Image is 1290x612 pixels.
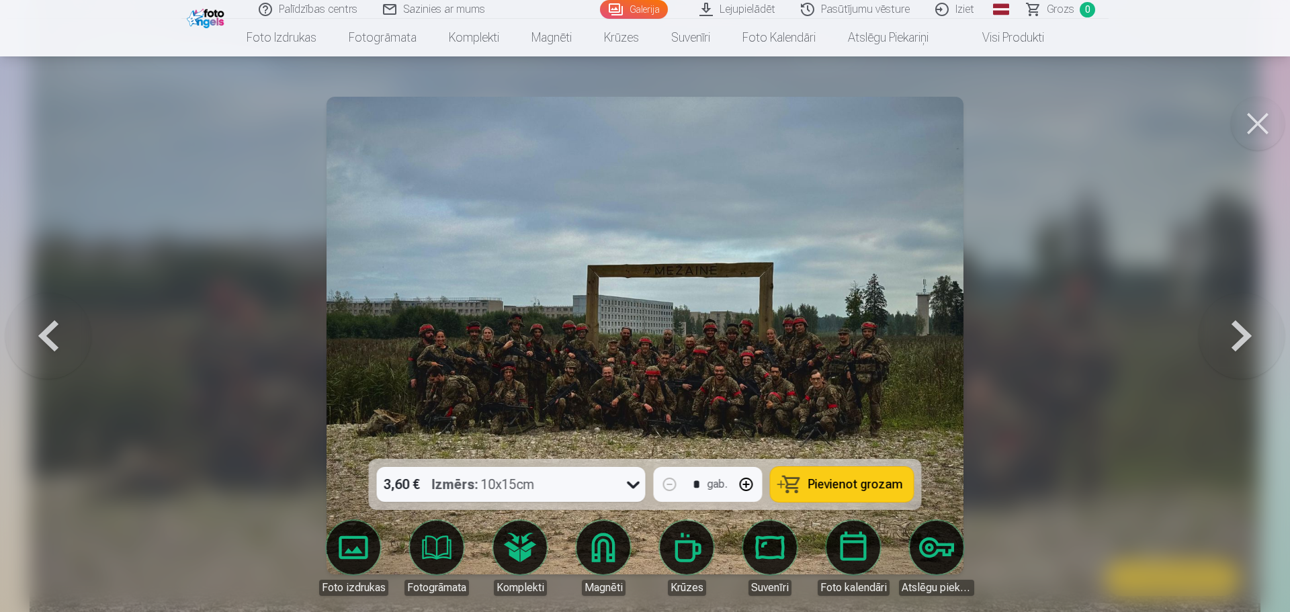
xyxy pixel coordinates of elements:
[899,521,974,596] a: Atslēgu piekariņi
[1047,1,1074,17] span: Grozs
[230,19,333,56] a: Foto izdrukas
[404,580,469,596] div: Fotogrāmata
[707,476,728,492] div: gab.
[771,467,914,502] button: Pievienot grozam
[432,475,478,494] strong: Izmērs :
[732,521,808,596] a: Suvenīri
[945,19,1060,56] a: Visi produkti
[316,521,391,596] a: Foto izdrukas
[588,19,655,56] a: Krūzes
[816,521,891,596] a: Foto kalendāri
[432,467,535,502] div: 10x15cm
[649,521,724,596] a: Krūzes
[377,467,427,502] div: 3,60 €
[668,580,706,596] div: Krūzes
[433,19,515,56] a: Komplekti
[655,19,726,56] a: Suvenīri
[566,521,641,596] a: Magnēti
[319,580,388,596] div: Foto izdrukas
[494,580,547,596] div: Komplekti
[818,580,890,596] div: Foto kalendāri
[899,580,974,596] div: Atslēgu piekariņi
[582,580,626,596] div: Magnēti
[748,580,791,596] div: Suvenīri
[515,19,588,56] a: Magnēti
[726,19,832,56] a: Foto kalendāri
[482,521,558,596] a: Komplekti
[1080,2,1095,17] span: 0
[832,19,945,56] a: Atslēgu piekariņi
[187,5,228,28] img: /fa1
[399,521,474,596] a: Fotogrāmata
[808,478,903,490] span: Pievienot grozam
[333,19,433,56] a: Fotogrāmata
